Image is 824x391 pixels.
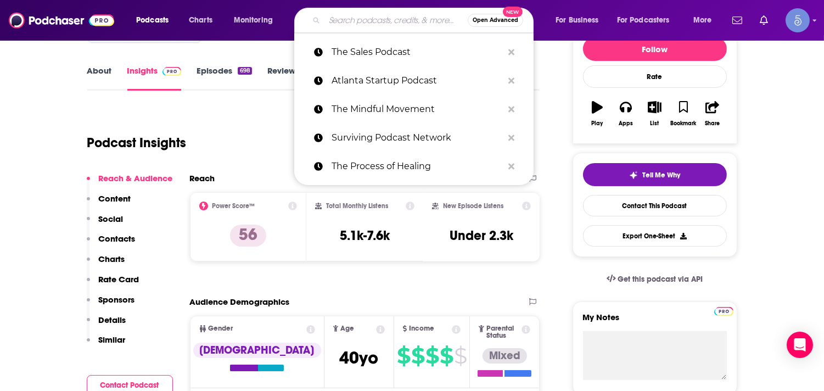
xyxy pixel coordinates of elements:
[728,11,747,30] a: Show notifications dropdown
[87,233,136,254] button: Contacts
[503,7,523,17] span: New
[786,8,810,32] img: User Profile
[591,120,603,127] div: Play
[87,214,124,234] button: Social
[99,173,173,183] p: Reach & Audience
[87,274,139,294] button: Rate Card
[87,254,125,274] button: Charts
[197,65,251,91] a: Episodes698
[669,94,698,133] button: Bookmark
[87,315,126,335] button: Details
[190,297,290,307] h2: Audience Demographics
[619,120,633,127] div: Apps
[99,233,136,244] p: Contacts
[332,95,503,124] p: The Mindful Movement
[583,163,727,186] button: tell me why sparkleTell Me Why
[340,227,390,244] h3: 5.1k-7.6k
[440,347,453,365] span: $
[99,214,124,224] p: Social
[209,325,233,332] span: Gender
[787,332,813,358] div: Open Intercom Messenger
[332,152,503,181] p: The Process of Healing
[332,38,503,66] p: The Sales Podcast
[409,325,434,332] span: Income
[617,13,670,28] span: For Podcasters
[714,307,733,316] img: Podchaser Pro
[294,152,534,181] a: The Process of Healing
[642,171,680,180] span: Tell Me Why
[87,65,112,91] a: About
[294,38,534,66] a: The Sales Podcast
[238,67,251,75] div: 698
[190,173,215,183] h2: Reach
[640,94,669,133] button: List
[99,315,126,325] p: Details
[99,193,131,204] p: Content
[326,202,388,210] h2: Total Monthly Listens
[450,227,513,244] h3: Under 2.3k
[698,94,726,133] button: Share
[454,347,467,365] span: $
[234,13,273,28] span: Monitoring
[189,13,212,28] span: Charts
[693,13,712,28] span: More
[267,65,299,91] a: Reviews
[87,193,131,214] button: Content
[618,275,703,284] span: Get this podcast via API
[583,65,727,88] div: Rate
[294,66,534,95] a: Atlanta Startup Podcast
[324,12,468,29] input: Search podcasts, credits, & more...
[162,67,182,76] img: Podchaser Pro
[340,325,354,332] span: Age
[483,348,527,364] div: Mixed
[610,12,686,29] button: open menu
[473,18,518,23] span: Open Advanced
[598,266,712,293] a: Get this podcast via API
[305,8,544,33] div: Search podcasts, credits, & more...
[411,347,424,365] span: $
[583,195,727,216] a: Contact This Podcast
[651,120,659,127] div: List
[670,120,696,127] div: Bookmark
[556,13,599,28] span: For Business
[583,37,727,61] button: Follow
[786,8,810,32] span: Logged in as Spiral5-G1
[182,12,219,29] a: Charts
[99,294,135,305] p: Sponsors
[294,124,534,152] a: Surviving Podcast Network
[226,12,287,29] button: open menu
[87,294,135,315] button: Sponsors
[294,95,534,124] a: The Mindful Movement
[127,65,182,91] a: InsightsPodchaser Pro
[87,135,187,151] h1: Podcast Insights
[714,305,733,316] a: Pro website
[786,8,810,32] button: Show profile menu
[212,202,255,210] h2: Power Score™
[583,94,612,133] button: Play
[425,347,439,365] span: $
[443,202,503,210] h2: New Episode Listens
[99,334,126,345] p: Similar
[686,12,726,29] button: open menu
[755,11,772,30] a: Show notifications dropdown
[230,225,266,247] p: 56
[468,14,523,27] button: Open AdvancedNew
[339,347,378,368] span: 40 yo
[87,334,126,355] button: Similar
[705,120,720,127] div: Share
[397,347,410,365] span: $
[583,312,727,331] label: My Notes
[612,94,640,133] button: Apps
[332,66,503,95] p: Atlanta Startup Podcast
[629,171,638,180] img: tell me why sparkle
[332,124,503,152] p: Surviving Podcast Network
[136,13,169,28] span: Podcasts
[99,254,125,264] p: Charts
[128,12,183,29] button: open menu
[193,343,321,358] div: [DEMOGRAPHIC_DATA]
[486,325,520,339] span: Parental Status
[583,225,727,247] button: Export One-Sheet
[87,173,173,193] button: Reach & Audience
[9,10,114,31] img: Podchaser - Follow, Share and Rate Podcasts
